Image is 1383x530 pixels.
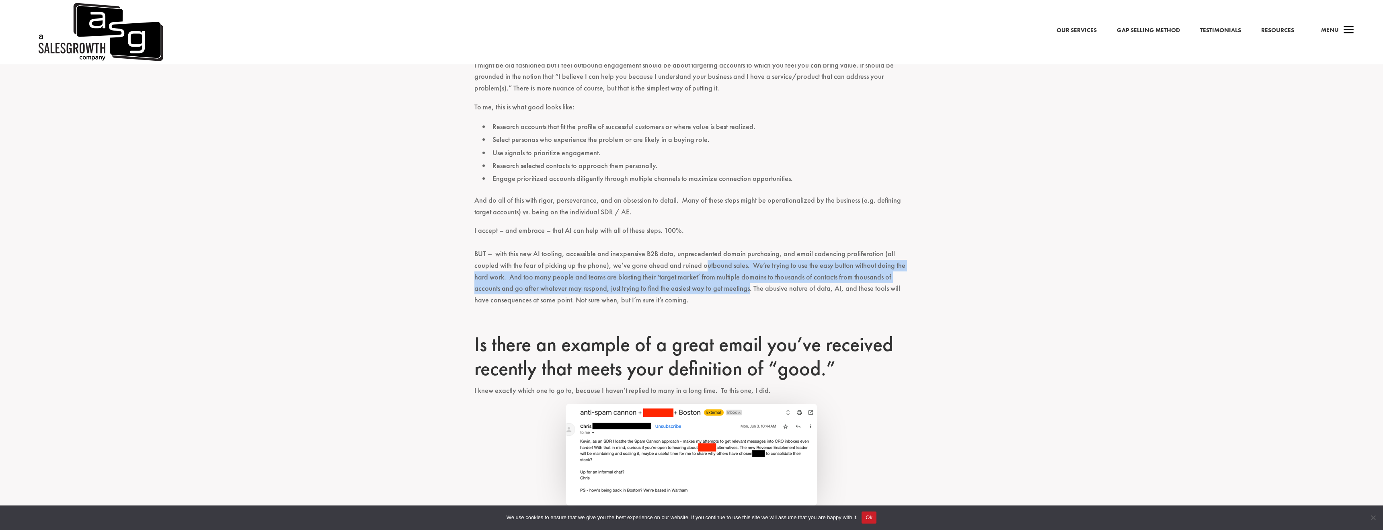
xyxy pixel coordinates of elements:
img: great cold email example - The email discusses Chris's disdain for the "Spam Cannon" approach to ... [566,404,817,505]
span: I accept – and embrace – that AI can help with all of these steps. 100%. [474,226,684,235]
a: Gap Selling Method [1117,25,1180,36]
span: To me, this is what good looks like: [474,102,575,111]
span: We use cookies to ensure that we give you the best experience on our website. If you continue to ... [507,514,858,522]
span: Engage prioritized accounts diligently through multiple channels to maximize connection opportuni... [492,174,793,183]
span: And do all of this with rigor, perseverance, and an obsession to detail. Many of these steps migh... [474,195,901,216]
span: Research accounts that fit the profile of successful customers or where value is best realized. [492,122,755,131]
span: a [1341,23,1357,39]
span: Menu [1321,26,1339,34]
span: I might be old fashioned but I feel outbound engagement should be about targeting accounts to whi... [474,60,894,93]
span: Research selected contacts to approach them personally. [492,161,658,170]
button: Ok [862,512,876,524]
span: No [1369,514,1377,522]
a: Our Services [1057,25,1097,36]
span: Is there an example of a great email you’ve received recently that meets your definition of “good.” [474,331,893,381]
span: Select personas who experience the problem or are likely in a buying role. [492,135,710,144]
span: Use signals to prioritize engagement. [492,148,601,157]
span: BUT – with this new AI tooling, accessible and inexpensive B2B data, unprecedented domain purchas... [474,249,905,304]
a: Testimonials [1200,25,1241,36]
span: I knew exactly which one to go to, because I haven’t replied to many in a long time. To this one,... [474,386,771,395]
a: Resources [1261,25,1294,36]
